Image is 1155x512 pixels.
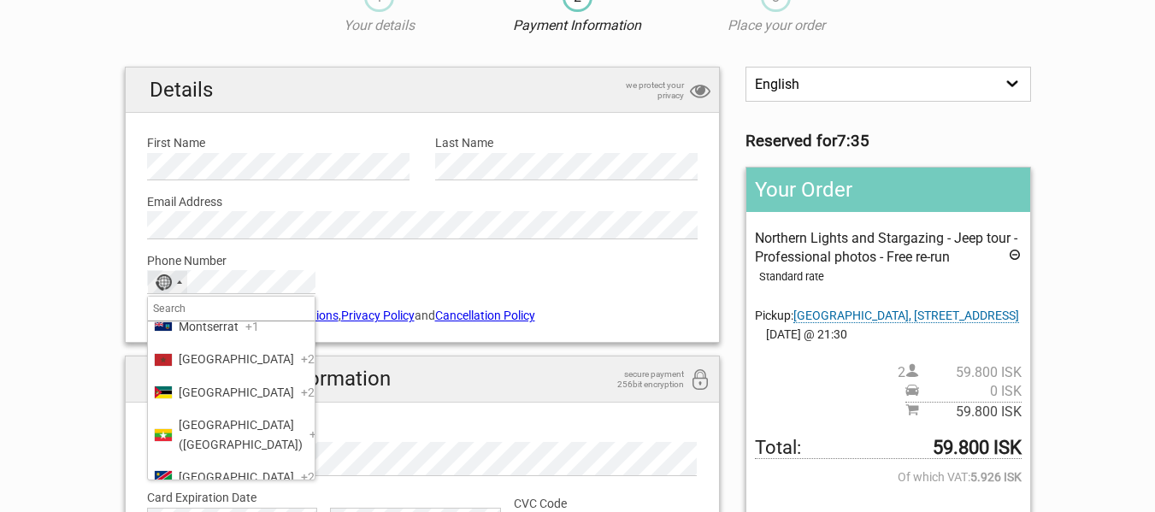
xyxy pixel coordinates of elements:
[179,317,239,336] span: Montserrat
[147,133,410,152] label: First Name
[147,306,698,325] label: I agree to the , and
[598,80,684,101] span: we protect your privacy
[755,230,1017,265] span: Northern Lights and Stargazing - Jeep tour - Professional photos - Free re-run
[919,403,1022,421] span: 59.800 ISK
[301,350,328,368] span: +212
[126,356,720,402] h2: Card Payment Information
[148,423,698,442] label: Credit Card Number
[746,168,1029,212] h2: Your Order
[919,363,1022,382] span: 59.800 ISK
[478,16,676,35] p: Payment Information
[179,383,294,402] span: [GEOGRAPHIC_DATA]
[690,80,710,103] i: privacy protection
[793,309,1019,323] span: Change pickup place
[898,363,1022,382] span: 2 person(s)
[755,468,1021,486] span: Of which VAT:
[24,30,193,44] p: We're away right now. Please check back later!
[179,468,294,486] span: [GEOGRAPHIC_DATA]
[755,309,1019,322] span: Pickup:
[905,382,1022,401] span: Pickup price
[179,415,303,454] span: [GEOGRAPHIC_DATA] ([GEOGRAPHIC_DATA])
[745,132,1030,150] h3: Reserved for
[148,297,315,321] input: Search
[919,382,1022,401] span: 0 ISK
[197,26,217,47] button: Open LiveChat chat widget
[755,325,1021,344] span: [DATE] @ 21:30
[148,271,191,293] button: Selected country
[970,468,1022,486] strong: 5.926 ISK
[301,468,328,486] span: +264
[759,268,1021,286] div: Standard rate
[179,350,294,368] span: [GEOGRAPHIC_DATA]
[905,402,1022,421] span: Subtotal
[837,132,869,150] strong: 7:35
[126,68,720,113] h2: Details
[148,321,315,480] ul: List of countries
[147,251,698,270] label: Phone Number
[309,425,330,444] span: +95
[598,369,684,390] span: secure payment 256bit encryption
[435,309,535,322] a: Cancellation Policy
[435,133,698,152] label: Last Name
[147,192,698,211] label: Email Address
[755,438,1021,458] span: Total to be paid
[677,16,875,35] p: Place your order
[341,309,415,322] a: Privacy Policy
[933,438,1022,457] strong: 59.800 ISK
[147,488,698,507] label: Card Expiration Date
[690,369,710,392] i: 256bit encryption
[301,383,328,402] span: +258
[280,16,478,35] p: Your details
[245,317,259,336] span: +1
